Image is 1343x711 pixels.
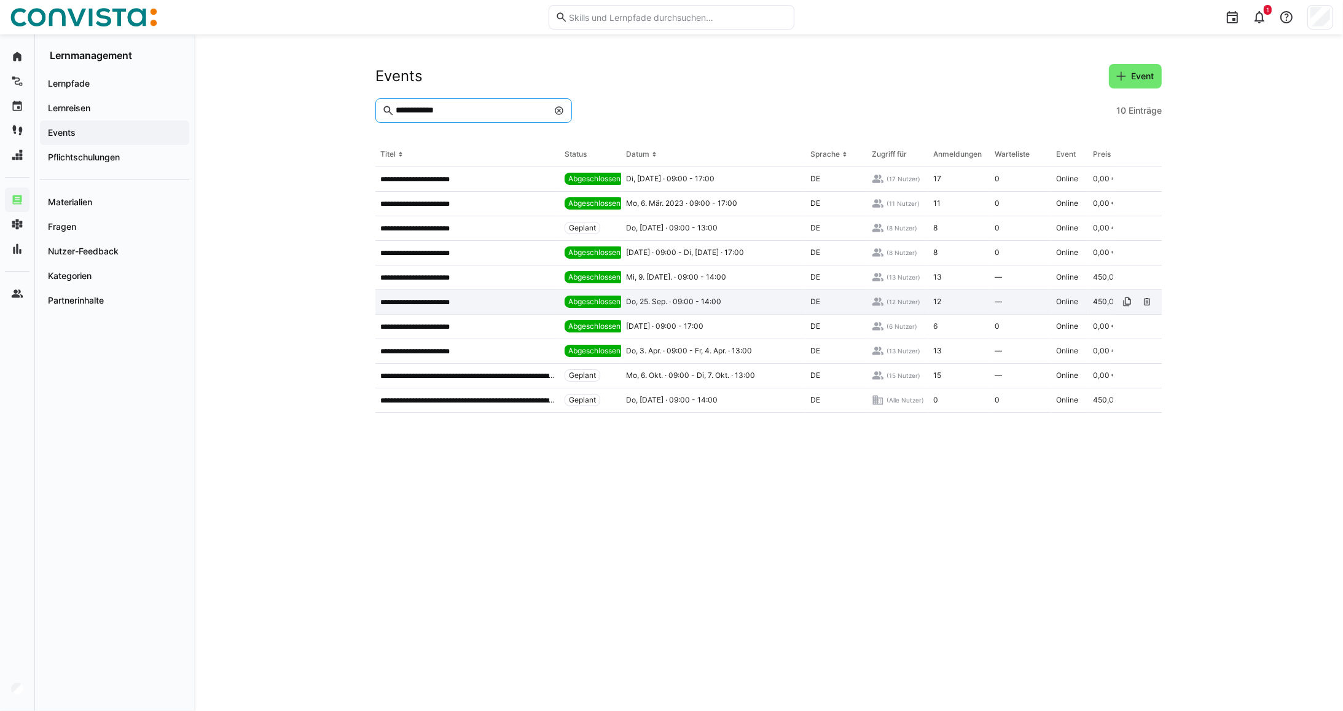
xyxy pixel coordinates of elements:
span: — [995,272,1002,282]
span: Abgeschlossen [568,272,621,282]
span: Mi, 9. [DATE]. · 09:00 - 14:00 [626,272,726,282]
span: Do, 25. Sep. · 09:00 - 14:00 [626,297,721,307]
span: DE [810,371,820,380]
div: Datum [626,149,649,159]
span: Online [1056,223,1078,233]
span: 0 [995,248,1000,257]
div: Titel [380,149,396,159]
span: Online [1056,272,1078,282]
span: Online [1056,198,1078,208]
input: Skills und Lernpfade durchsuchen… [568,12,788,23]
span: Online [1056,248,1078,257]
span: (11 Nutzer) [887,199,920,208]
span: Abgeschlossen [568,346,621,356]
span: 13 [933,346,942,356]
span: DE [810,297,820,307]
span: DE [810,272,820,282]
span: Abgeschlossen [568,321,621,331]
span: 0 [995,395,1000,405]
span: 15 [933,371,941,380]
span: Online [1056,297,1078,307]
span: Di, [DATE] · 09:00 - 17:00 [626,174,715,184]
span: DE [810,346,820,356]
span: Do, 3. Apr. · 09:00 - Fr, 4. Apr. · 13:00 [626,346,752,356]
span: 0,00 € [1093,371,1116,380]
span: DE [810,395,820,405]
span: 0 [995,321,1000,331]
span: 0,00 € [1093,248,1116,257]
span: 0,00 € [1093,223,1116,233]
div: Status [565,149,587,159]
span: 12 [933,297,941,307]
span: Geplant [569,371,596,380]
span: Geplant [569,223,596,233]
span: — [995,371,1002,380]
span: [DATE] · 09:00 - 17:00 [626,321,703,331]
span: (8 Nutzer) [887,224,917,232]
span: (13 Nutzer) [887,273,920,281]
span: 17 [933,174,941,184]
span: Mo, 6. Mär. 2023 · 09:00 - 17:00 [626,198,737,208]
span: 13 [933,272,942,282]
span: 8 [933,223,938,233]
span: Online [1056,371,1078,380]
span: (15 Nutzer) [887,371,920,380]
span: — [995,346,1002,356]
span: (6 Nutzer) [887,322,917,331]
button: Event [1109,64,1162,88]
div: Warteliste [995,149,1030,159]
div: Anmeldungen [933,149,982,159]
span: Do, [DATE] · 09:00 - 14:00 [626,395,718,405]
span: 0 [933,395,938,405]
span: DE [810,174,820,184]
span: Online [1056,174,1078,184]
span: Online [1056,395,1078,405]
span: 450,00 € [1093,272,1126,282]
span: Einträge [1129,104,1162,117]
span: 0,00 € [1093,321,1116,331]
span: 1 [1266,6,1269,14]
span: [DATE] · 09:00 - Di, [DATE] · 17:00 [626,248,744,257]
span: (12 Nutzer) [887,297,920,306]
span: 0 [995,223,1000,233]
span: 0 [995,174,1000,184]
span: 8 [933,248,938,257]
span: 11 [933,198,941,208]
span: DE [810,248,820,257]
span: Do, [DATE] · 09:00 - 13:00 [626,223,718,233]
div: Preis [1093,149,1111,159]
span: Abgeschlossen [568,174,621,184]
span: Geplant [569,395,596,405]
span: Event [1129,70,1156,82]
div: Sprache [810,149,840,159]
span: 0,00 € [1093,346,1116,356]
span: DE [810,198,820,208]
span: Abgeschlossen [568,248,621,257]
span: 450,00 € [1093,395,1126,405]
span: DE [810,321,820,331]
span: DE [810,223,820,233]
span: Abgeschlossen [568,297,621,307]
span: 0,00 € [1093,198,1116,208]
h2: Events [375,67,423,85]
span: Online [1056,321,1078,331]
span: (Alle Nutzer) [887,396,924,404]
span: (8 Nutzer) [887,248,917,257]
span: (13 Nutzer) [887,347,920,355]
span: Mo, 6. Okt. · 09:00 - Di, 7. Okt. · 13:00 [626,371,755,380]
span: 6 [933,321,938,331]
span: (17 Nutzer) [887,175,920,183]
span: Online [1056,346,1078,356]
span: — [995,297,1002,307]
span: 10 [1116,104,1126,117]
span: Abgeschlossen [568,198,621,208]
span: 0 [995,198,1000,208]
div: Zugriff für [872,149,907,159]
div: Event [1056,149,1076,159]
span: 0,00 € [1093,174,1116,184]
span: 450,00 € [1093,297,1126,307]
